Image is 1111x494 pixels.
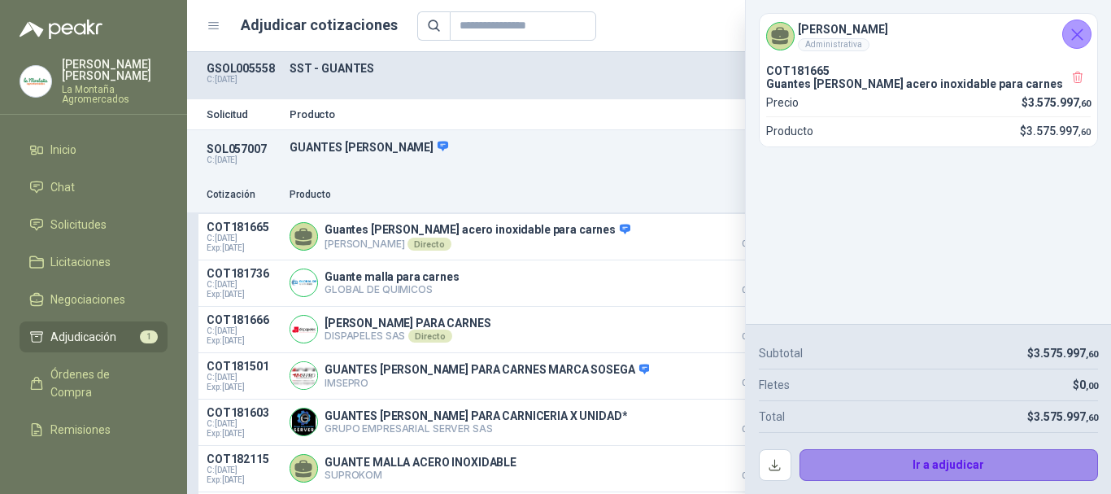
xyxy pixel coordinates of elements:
[207,336,280,346] span: Exp: [DATE]
[20,414,168,445] a: Remisiones
[407,238,451,251] div: Directo
[325,456,516,469] p: GUANTE MALLA ACERO INOXIDABLE
[207,452,280,466] p: COT182115
[1034,410,1098,423] span: 3.575.997
[290,269,317,296] img: Company Logo
[207,75,280,85] p: C: [DATE]
[207,234,280,243] span: C: [DATE]
[207,280,280,290] span: C: [DATE]
[207,187,280,203] p: Cotización
[20,172,168,203] a: Chat
[1073,376,1098,394] p: $
[1086,413,1098,423] span: ,60
[207,466,280,475] span: C: [DATE]
[50,421,111,439] span: Remisiones
[20,134,168,165] a: Inicio
[290,109,857,120] p: Producto
[408,330,451,343] div: Directo
[290,140,857,155] p: GUANTES [PERSON_NAME]
[325,469,516,481] p: SUPROKOM
[207,142,280,155] p: SOL057007
[290,362,317,389] img: Company Logo
[717,472,799,480] span: Crédito 30 días
[207,429,280,439] span: Exp: [DATE]
[20,284,168,315] a: Negociaciones
[717,406,799,434] p: $ 4.525.903
[50,178,75,196] span: Chat
[207,62,280,75] p: GSOL005558
[50,253,111,271] span: Licitaciones
[207,326,280,336] span: C: [DATE]
[1086,381,1098,391] span: ,00
[50,141,76,159] span: Inicio
[140,330,158,343] span: 1
[325,283,460,295] p: GLOBAL DE QUIMICOS
[207,406,280,419] p: COT181603
[207,360,280,373] p: COT181501
[207,155,280,165] p: C: [DATE]
[207,419,280,429] span: C: [DATE]
[325,409,627,422] p: GUANTES [PERSON_NAME] PARA CARNICERIA X UNIDAD*
[717,360,799,387] p: $ 4.443.090
[325,377,649,389] p: IMSEPRO
[325,238,630,251] p: [PERSON_NAME]
[207,383,280,392] span: Exp: [DATE]
[207,313,280,326] p: COT181666
[290,409,317,435] img: Company Logo
[20,359,168,408] a: Órdenes de Compra
[1079,378,1098,391] span: 0
[50,216,107,234] span: Solicitudes
[50,291,125,308] span: Negociaciones
[717,452,799,480] p: $ 4.980.864
[207,221,280,234] p: COT181665
[1086,349,1098,360] span: ,60
[241,14,398,37] h1: Adjudicar cotizaciones
[1020,122,1091,140] p: $
[759,376,790,394] p: Fletes
[290,62,857,75] p: SST - GUANTES
[20,247,168,278] a: Licitaciones
[325,363,649,378] p: GUANTES [PERSON_NAME] PARA CARNES MARCA SOSEGA
[325,330,491,343] p: DISPAPELES SAS
[207,109,280,120] p: Solicitud
[20,321,168,352] a: Adjudicación1
[1078,98,1091,109] span: ,60
[1026,125,1091,138] span: 3.575.997
[1034,347,1098,360] span: 3.575.997
[1027,408,1098,426] p: $
[799,449,1099,482] button: Ir a adjudicar
[20,66,51,97] img: Company Logo
[766,94,799,111] p: Precio
[1027,344,1098,362] p: $
[20,452,168,483] a: Configuración
[1022,94,1091,111] p: $
[325,422,627,435] p: GRUPO EMPRESARIAL SERVER SAS
[50,365,152,401] span: Órdenes de Compra
[290,316,317,343] img: Company Logo
[290,187,708,203] p: Producto
[207,373,280,383] span: C: [DATE]
[20,20,102,39] img: Logo peakr
[325,270,460,283] p: Guante malla para carnes
[759,408,785,426] p: Total
[207,290,280,299] span: Exp: [DATE]
[62,85,168,104] p: La Montaña Agromercados
[325,223,630,238] p: Guantes [PERSON_NAME] acero inoxidable para carnes
[759,344,803,362] p: Subtotal
[50,328,116,346] span: Adjudicación
[717,313,799,341] p: $ 4.048.708
[325,317,491,330] p: [PERSON_NAME] PARA CARNES
[717,286,799,295] span: Crédito 30 días
[1028,96,1091,109] span: 3.575.997
[717,240,799,248] span: Crédito 30 días
[766,122,813,140] p: Producto
[20,209,168,240] a: Solicitudes
[717,187,799,203] p: Precio
[717,221,799,248] p: $ 3.575.998
[207,267,280,280] p: COT181736
[207,243,280,253] span: Exp: [DATE]
[207,475,280,485] span: Exp: [DATE]
[717,333,799,341] span: Crédito 60 días
[717,426,799,434] span: Crédito 30 días
[62,59,168,81] p: [PERSON_NAME] [PERSON_NAME]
